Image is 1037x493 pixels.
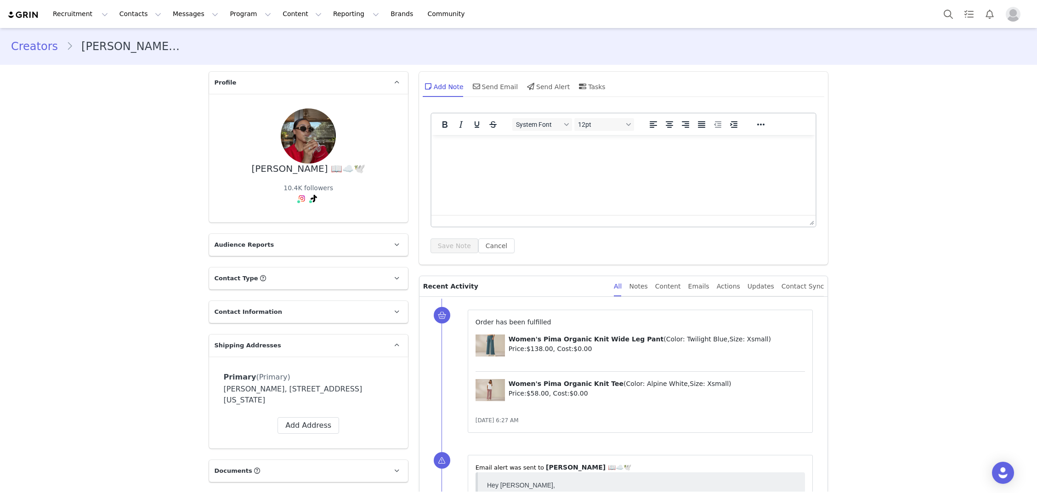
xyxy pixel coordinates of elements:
[509,389,805,398] p: Price: , Cost:
[1000,7,1030,22] button: Profile
[959,4,979,24] a: Tasks
[992,462,1014,484] div: Open Intercom Messenger
[4,4,313,66] body: Hey [PERSON_NAME], You have been accepted into the "Coyuchi: Fall 2025 | Pima Lounge Wear" sponso...
[717,276,740,297] div: Actions
[224,384,393,406] div: [PERSON_NAME], [STREET_ADDRESS][US_STATE]
[525,75,570,97] div: Send Alert
[666,335,730,343] span: Color: Twilight Blue
[471,75,518,97] div: Send Email
[4,4,313,11] p: Hi [PERSON_NAME] 📖☁️🕊️,
[748,276,774,297] div: Updates
[1006,7,1020,22] img: placeholder-profile.jpg
[694,118,709,131] button: Justify
[509,335,663,343] span: Women's Pima Organic Knit Wide Leg Pant
[256,373,290,381] span: (Primary)
[385,4,421,24] a: Brands
[422,4,475,24] a: Community
[224,4,277,24] button: Program
[167,4,224,24] button: Messages
[688,380,690,387] span: ,
[215,240,274,249] span: Audience Reports
[215,274,258,283] span: Contact Type
[512,118,572,131] button: Fonts
[215,78,237,87] span: Profile
[527,390,549,397] span: $58.00
[476,463,805,472] p: ⁨Email⁩ alert was sent to ⁨ ⁩
[646,118,661,131] button: Align left
[251,164,365,174] div: [PERSON_NAME] 📖☁️🕊️
[47,4,113,24] button: Recruitment
[147,66,292,74] span: it or contact [EMAIL_ADDRESS][DOMAIN_NAME].
[423,276,606,296] p: Recent Activity
[277,4,327,24] button: Content
[4,4,313,91] body: The GRIN Team
[509,344,805,354] p: Price: , Cost:
[688,276,709,297] div: Emails
[806,215,816,227] div: Press the Up and Down arrow keys to resize the editor.
[476,417,519,424] span: [DATE] 6:27 AM
[11,38,66,55] a: Creators
[453,118,469,131] button: Italic
[662,118,677,131] button: Align center
[938,4,958,24] button: Search
[726,118,742,131] button: Increase indent
[546,464,631,471] span: [PERSON_NAME] 📖☁️🕊️
[437,118,453,131] button: Bold
[431,238,478,253] button: Save Note
[710,118,725,131] button: Decrease indent
[283,183,333,193] div: 10.4K followers
[626,380,690,387] span: Color: Alpine White
[727,335,729,343] span: ,
[478,238,515,253] button: Cancel
[224,373,256,381] span: Primary
[114,4,167,24] button: Contacts
[569,390,588,397] span: $0.00
[509,380,623,387] span: Women's Pima Organic Knit Tee
[485,118,501,131] button: Strikethrough
[678,118,693,131] button: Align right
[574,118,634,131] button: Font sizes
[509,334,805,344] p: ( )
[431,135,816,215] iframe: Rich Text Area
[516,121,561,128] span: System Font
[730,335,769,343] span: Size: Xsmall
[509,379,805,389] p: ( )
[215,341,281,350] span: Shipping Addresses
[469,118,485,131] button: Underline
[88,40,156,48] a: [URL][DOMAIN_NAME]
[629,276,647,297] div: Notes
[328,4,385,24] button: Reporting
[527,345,553,352] span: $138.00
[215,307,282,317] span: Contact Information
[281,108,336,164] img: 960e2ca7-e119-40a5-adb6-f7a7d47030a8.jpg
[980,4,1000,24] button: Notifications
[655,276,681,297] div: Content
[4,17,313,25] p: You’re almost done! Please click the link below to verify your email. The link expires in 1 hour.
[215,466,252,476] span: Documents
[573,345,592,352] span: $0.00
[423,75,464,97] div: Add Note
[577,75,606,97] div: Tasks
[278,417,339,434] button: Add Address
[690,380,729,387] span: Size: Xsmall
[7,11,40,19] img: grin logo
[4,31,39,46] a: Verify
[614,276,622,297] div: All
[298,195,306,202] img: instagram.svg
[782,276,824,297] div: Contact Sync
[476,318,551,326] span: Order has been fulfilled
[578,121,623,128] span: 12pt
[4,66,313,74] p: If you did not request this email, feel free to ignore
[753,118,769,131] button: Reveal or hide additional toolbar items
